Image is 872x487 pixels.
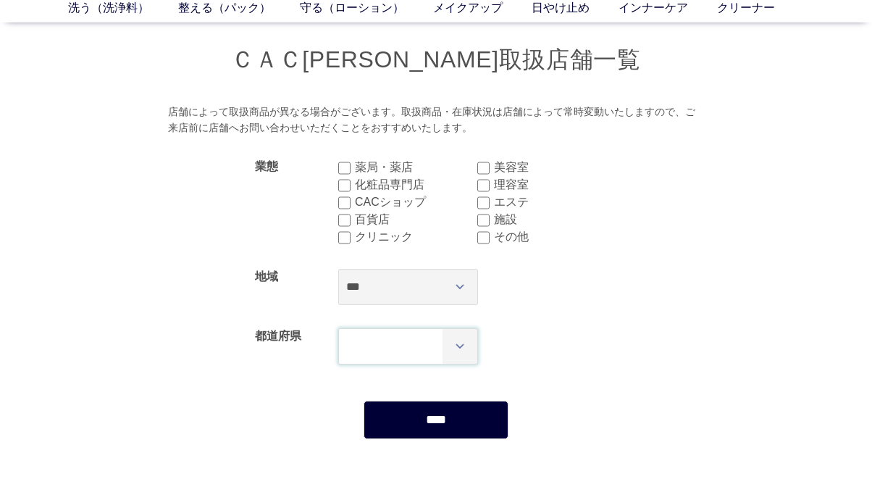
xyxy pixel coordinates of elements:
label: CACショップ [355,193,477,211]
label: 化粧品専門店 [355,176,477,193]
label: エステ [494,193,616,211]
label: 百貨店 [355,211,477,228]
label: 理容室 [494,176,616,193]
label: 施設 [494,211,616,228]
label: 薬局・薬店 [355,159,477,176]
h1: ＣＡＣ[PERSON_NAME]取扱店舗一覧 [74,44,798,75]
label: 業態 [255,160,278,172]
div: 店舗によって取扱商品が異なる場合がございます。取扱商品・在庫状況は店舗によって常時変動いたしますので、ご来店前に店舗へお問い合わせいただくことをおすすめいたします。 [168,104,705,136]
label: 美容室 [494,159,616,176]
label: その他 [494,228,616,246]
label: 地域 [255,270,278,283]
label: クリニック [355,228,477,246]
label: 都道府県 [255,330,301,342]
